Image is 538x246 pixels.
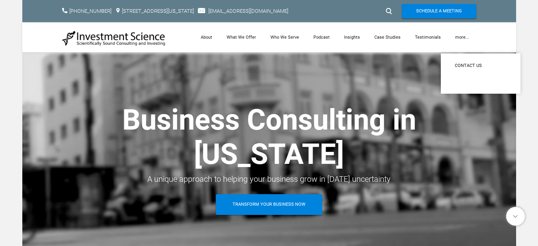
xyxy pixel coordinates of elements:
[62,30,166,46] img: Investment Science | NYC Consulting Services
[263,22,306,52] a: Who We Serve
[219,22,263,52] a: What We Offer
[216,194,322,215] a: Transform Your Business Now
[408,22,448,52] a: Testimonials
[69,8,112,14] a: [PHONE_NUMBER]
[367,22,408,52] a: Case Studies
[194,22,219,52] a: About
[62,172,476,186] div: A unique approach to helping your business grow in [DATE] uncertainty
[441,59,520,73] a: Contact Us
[448,22,476,52] a: more...
[402,4,476,18] a: Schedule A Meeting
[455,62,507,69] span: Contact Us
[306,22,337,52] a: Podcast
[233,194,305,215] span: Transform Your Business Now
[122,8,194,14] a: [STREET_ADDRESS][US_STATE]​
[416,4,462,18] span: Schedule A Meeting
[122,103,416,171] strong: Business Consulting in [US_STATE]
[208,8,288,14] a: [EMAIL_ADDRESS][DOMAIN_NAME]
[337,22,367,52] a: Insights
